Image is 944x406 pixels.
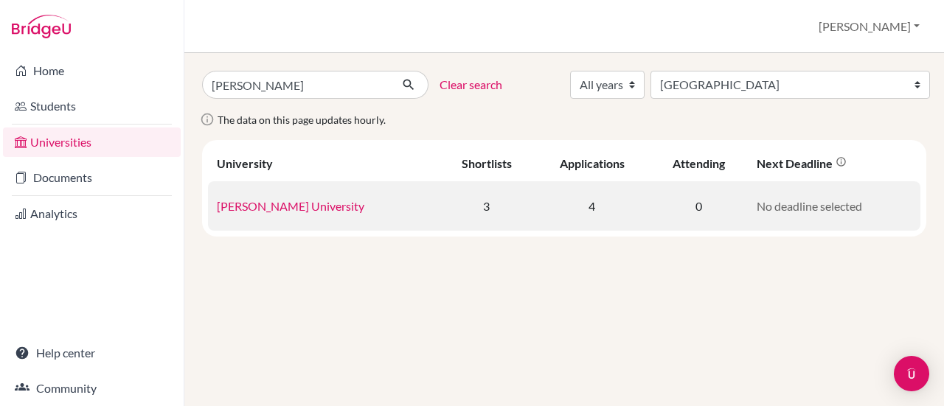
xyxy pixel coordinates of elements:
[3,127,181,157] a: Universities
[650,181,748,231] td: 0
[3,56,181,85] a: Home
[202,71,390,99] input: Search all universities
[208,146,440,181] th: University
[12,15,71,38] img: Bridge-U
[812,13,926,41] button: [PERSON_NAME]
[894,356,929,391] div: Open Intercom Messenger
[217,199,364,213] a: [PERSON_NAME] University
[3,91,181,121] a: Students
[3,163,181,192] a: Documents
[440,181,535,231] td: 3
[560,156,625,170] div: Applications
[3,374,181,403] a: Community
[757,156,847,170] div: Next deadline
[3,199,181,228] a: Analytics
[462,156,512,170] div: Shortlists
[218,113,386,126] span: The data on this page updates hourly.
[673,156,725,170] div: Attending
[440,76,502,94] a: Clear search
[534,181,650,231] td: 4
[3,338,181,368] a: Help center
[757,199,862,213] span: No deadline selected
